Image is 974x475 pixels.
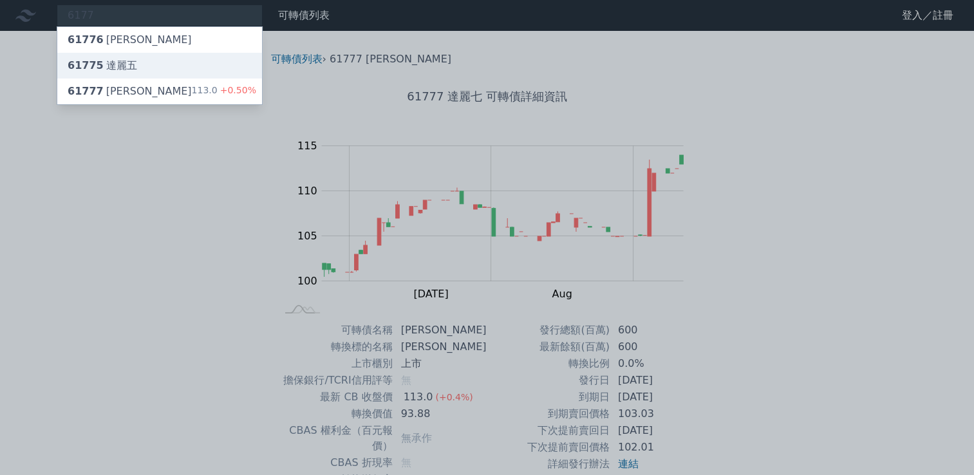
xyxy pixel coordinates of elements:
[68,84,192,99] div: [PERSON_NAME]
[192,84,256,99] div: 113.0
[68,32,192,48] div: [PERSON_NAME]
[57,79,262,104] a: 61777[PERSON_NAME] 113.0+0.50%
[68,33,104,46] span: 61776
[68,58,137,73] div: 達麗五
[68,85,104,97] span: 61777
[68,59,104,71] span: 61775
[57,53,262,79] a: 61775達麗五
[218,85,256,95] span: +0.50%
[57,27,262,53] a: 61776[PERSON_NAME]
